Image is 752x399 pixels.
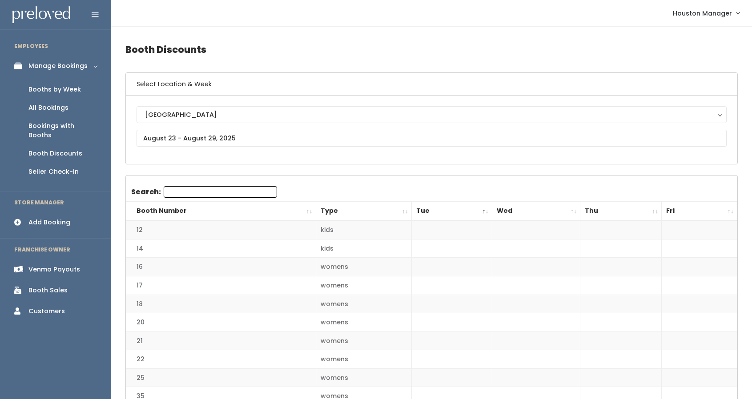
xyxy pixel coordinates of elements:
img: preloved logo [12,6,70,24]
td: 20 [126,313,316,332]
td: 16 [126,258,316,276]
th: Type: activate to sort column ascending [316,202,412,221]
h4: Booth Discounts [125,37,738,62]
td: 17 [126,276,316,295]
h6: Select Location & Week [126,73,737,96]
th: Tue: activate to sort column descending [412,202,492,221]
td: 21 [126,331,316,350]
div: [GEOGRAPHIC_DATA] [145,110,718,120]
div: All Bookings [28,103,68,112]
td: 14 [126,239,316,258]
td: 18 [126,295,316,313]
input: Search: [164,186,277,198]
td: womens [316,295,412,313]
input: August 23 - August 29, 2025 [137,130,727,147]
div: Customers [28,307,65,316]
div: Booths by Week [28,85,81,94]
div: Venmo Payouts [28,265,80,274]
td: kids [316,239,412,258]
td: 25 [126,368,316,387]
div: Bookings with Booths [28,121,97,140]
span: Houston Manager [673,8,732,18]
div: Booth Discounts [28,149,82,158]
td: womens [316,313,412,332]
td: 12 [126,220,316,239]
td: womens [316,350,412,369]
button: [GEOGRAPHIC_DATA] [137,106,727,123]
label: Search: [131,186,277,198]
td: kids [316,220,412,239]
td: womens [316,276,412,295]
a: Houston Manager [664,4,748,23]
td: 22 [126,350,316,369]
th: Thu: activate to sort column ascending [580,202,662,221]
th: Fri: activate to sort column ascending [662,202,737,221]
th: Wed: activate to sort column ascending [492,202,580,221]
div: Manage Bookings [28,61,88,71]
td: womens [316,368,412,387]
th: Booth Number: activate to sort column ascending [126,202,316,221]
div: Seller Check-in [28,167,79,176]
td: womens [316,258,412,276]
td: womens [316,331,412,350]
div: Add Booking [28,218,70,227]
div: Booth Sales [28,286,68,295]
